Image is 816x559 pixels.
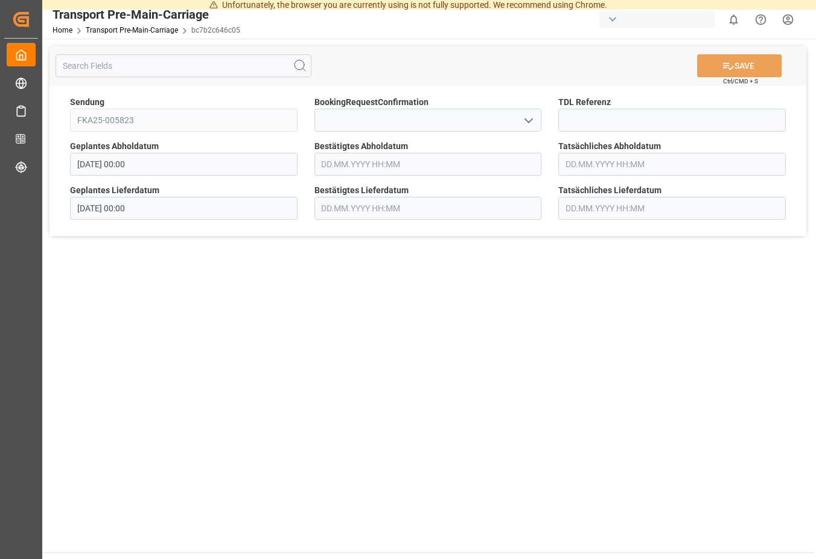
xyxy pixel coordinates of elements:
[519,111,537,130] button: open menu
[70,140,159,153] span: Geplantes Abholdatum
[697,54,782,77] button: SAVE
[558,197,786,220] input: DD.MM.YYYY HH:MM
[70,96,104,109] span: Sendung
[70,197,298,220] input: DD.MM.YYYY HH:MM
[56,54,311,77] input: Search Fields
[747,6,774,33] button: Help Center
[558,184,661,197] span: Tatsächliches Lieferdatum
[314,197,542,220] input: DD.MM.YYYY HH:MM
[723,77,758,86] span: Ctrl/CMD + S
[70,184,159,197] span: Geplantes Lieferdatum
[314,96,429,109] span: BookingRequestConfirmation
[558,96,611,109] span: TDL Referenz
[70,153,298,176] input: DD.MM.YYYY HH:MM
[314,184,409,197] span: Bestätigtes Lieferdatum
[558,140,661,153] span: Tatsächliches Abholdatum
[53,5,240,24] div: Transport Pre-Main-Carriage
[314,140,408,153] span: Bestätigtes Abholdatum
[720,6,747,33] button: show 0 new notifications
[314,153,542,176] input: DD.MM.YYYY HH:MM
[86,26,178,34] a: Transport Pre-Main-Carriage
[53,26,72,34] a: Home
[558,153,786,176] input: DD.MM.YYYY HH:MM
